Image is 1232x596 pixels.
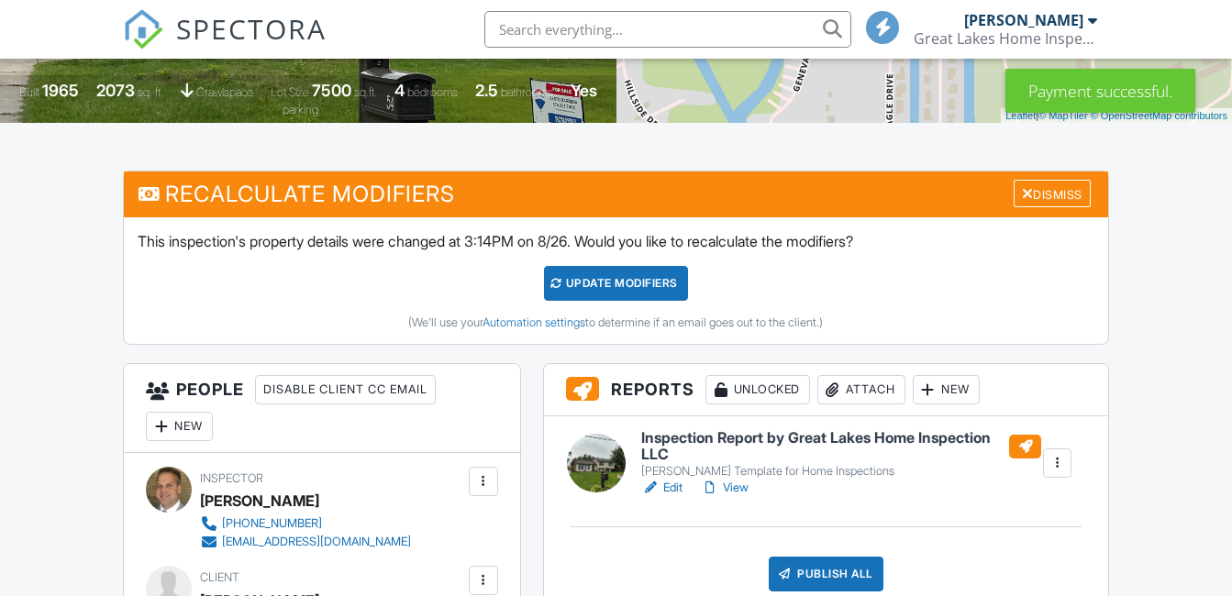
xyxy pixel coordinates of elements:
[354,85,377,99] span: sq.ft.
[1091,110,1227,121] a: © OpenStreetMap contributors
[641,430,1041,479] a: Inspection Report by Great Lakes Home Inspection LLC [PERSON_NAME] Template for Home Inspections
[483,315,585,329] a: Automation settings
[394,81,405,100] div: 4
[200,533,411,551] a: [EMAIL_ADDRESS][DOMAIN_NAME]
[124,171,1107,216] h3: Recalculate Modifiers
[641,479,683,497] a: Edit
[1005,110,1036,121] a: Leaflet
[200,471,263,485] span: Inspector
[271,85,309,99] span: Lot Size
[501,85,553,99] span: bathrooms
[19,85,39,99] span: Built
[544,364,1108,416] h3: Reports
[407,85,458,99] span: bedrooms
[641,430,1041,462] h6: Inspection Report by Great Lakes Home Inspection LLC
[222,516,322,531] div: [PHONE_NUMBER]
[701,479,749,497] a: View
[475,81,498,100] div: 2.5
[641,464,1041,479] div: [PERSON_NAME] Template for Home Inspections
[705,375,810,404] div: Unlocked
[544,266,688,301] div: UPDATE Modifiers
[914,29,1097,48] div: Great Lakes Home Inspection, LLC
[123,9,163,50] img: The Best Home Inspection Software - Spectora
[42,81,79,100] div: 1965
[1038,110,1088,121] a: © MapTiler
[200,514,411,533] a: [PHONE_NUMBER]
[283,103,318,116] span: parking
[1001,108,1232,124] div: |
[138,315,1093,330] div: (We'll use your to determine if an email goes out to the client.)
[769,557,883,591] div: Publish All
[484,11,851,48] input: Search everything...
[96,81,135,100] div: 2073
[124,364,520,453] h3: People
[964,11,1083,29] div: [PERSON_NAME]
[176,9,327,48] span: SPECTORA
[200,570,239,584] span: Client
[222,535,411,549] div: [EMAIL_ADDRESS][DOMAIN_NAME]
[913,375,980,404] div: New
[571,81,597,100] div: Yes
[124,217,1107,344] div: This inspection's property details were changed at 3:14PM on 8/26. Would you like to recalculate ...
[1005,69,1195,113] div: Payment successful.
[123,25,327,63] a: SPECTORA
[312,81,351,100] div: 7500
[1014,180,1091,208] div: Dismiss
[255,375,436,404] div: Disable Client CC Email
[196,85,253,99] span: crawlspace
[138,85,163,99] span: sq. ft.
[146,412,213,441] div: New
[817,375,905,404] div: Attach
[200,487,319,514] div: [PERSON_NAME]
